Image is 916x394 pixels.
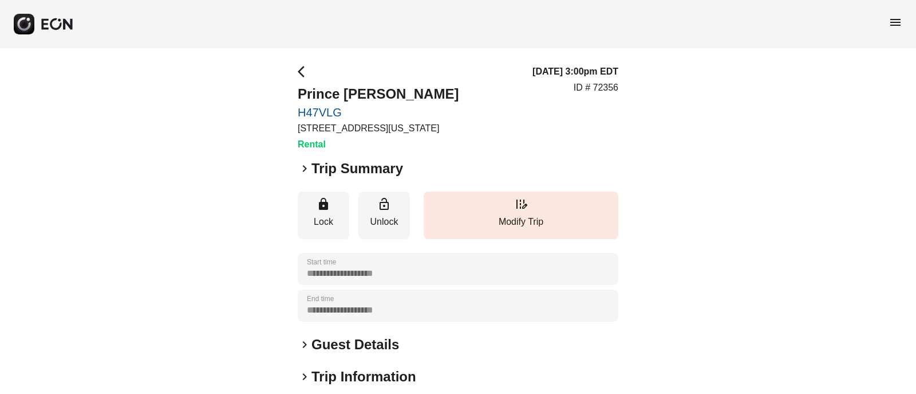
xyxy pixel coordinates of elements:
[298,65,311,79] span: arrow_back_ios
[298,106,459,119] a: H47VLG
[298,138,459,151] h3: Rental
[311,368,416,386] h2: Trip Information
[311,336,399,354] h2: Guest Details
[377,197,391,211] span: lock_open
[889,15,902,29] span: menu
[298,85,459,103] h2: Prince [PERSON_NAME]
[298,370,311,384] span: keyboard_arrow_right
[358,192,410,239] button: Unlock
[364,215,404,229] p: Unlock
[298,162,311,175] span: keyboard_arrow_right
[424,192,618,239] button: Modify Trip
[298,192,349,239] button: Lock
[298,122,459,135] p: [STREET_ADDRESS][US_STATE]
[429,215,613,229] p: Modify Trip
[298,338,311,352] span: keyboard_arrow_right
[317,197,330,211] span: lock
[532,65,618,79] h3: [DATE] 3:00pm EDT
[311,159,403,178] h2: Trip Summary
[303,215,343,229] p: Lock
[514,197,528,211] span: edit_road
[574,81,618,95] p: ID # 72356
